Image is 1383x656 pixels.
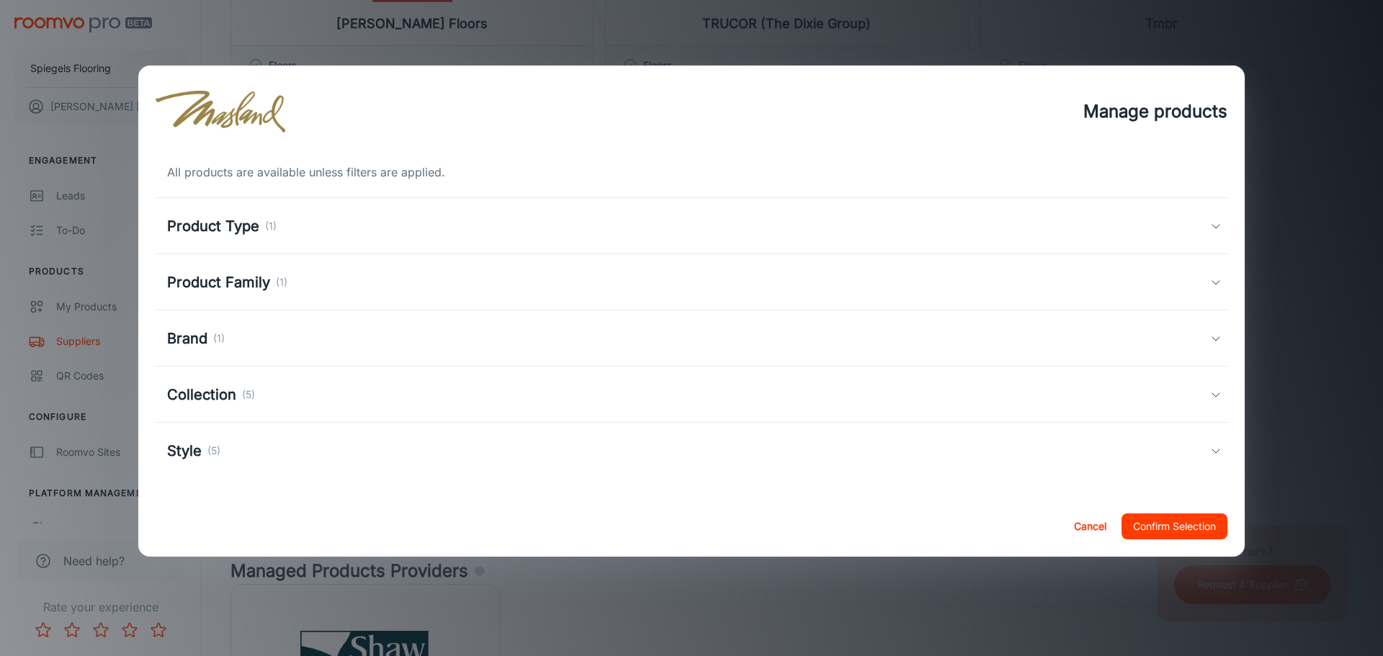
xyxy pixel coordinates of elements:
img: vendor_logo_square_en-us.png [156,83,285,140]
h5: Brand [167,328,207,349]
h5: Product Family [167,271,270,293]
div: Product Type(1) [156,198,1227,254]
div: Product Family(1) [156,254,1227,310]
button: Confirm Selection [1122,513,1227,539]
h5: Style [167,440,202,462]
p: (1) [213,331,225,346]
div: Brand(1) [156,310,1227,367]
p: (5) [242,387,255,403]
div: Collection(5) [156,367,1227,423]
button: Cancel [1067,513,1113,539]
p: (5) [207,443,220,459]
p: (1) [265,218,277,234]
h4: Manage products [1083,99,1227,125]
h5: Collection [167,384,236,405]
div: All products are available unless filters are applied. [156,163,1227,181]
p: (1) [276,274,287,290]
h5: Product Type [167,215,259,237]
div: Style(5) [156,423,1227,479]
